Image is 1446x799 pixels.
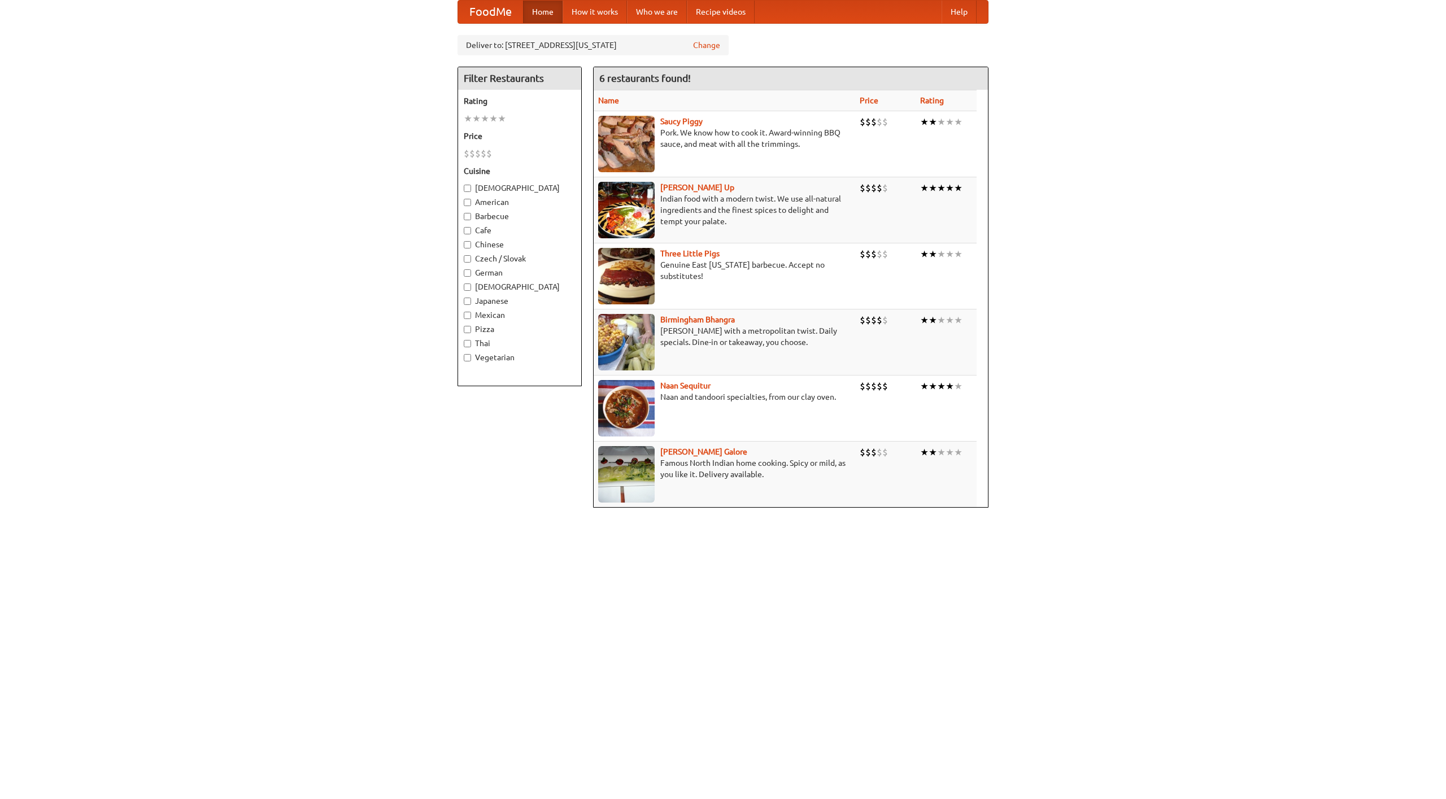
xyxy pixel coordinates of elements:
[871,314,877,326] li: $
[860,96,878,105] a: Price
[464,338,576,349] label: Thai
[472,112,481,125] li: ★
[937,446,946,459] li: ★
[598,314,655,370] img: bhangra.jpg
[937,380,946,392] li: ★
[920,116,929,128] li: ★
[920,248,929,260] li: ★
[865,116,871,128] li: $
[929,446,937,459] li: ★
[871,446,877,459] li: $
[946,314,954,326] li: ★
[458,35,729,55] div: Deliver to: [STREET_ADDRESS][US_STATE]
[860,116,865,128] li: $
[865,182,871,194] li: $
[464,340,471,347] input: Thai
[920,96,944,105] a: Rating
[871,182,877,194] li: $
[946,446,954,459] li: ★
[464,283,471,291] input: [DEMOGRAPHIC_DATA]
[860,380,865,392] li: $
[464,225,576,236] label: Cafe
[865,248,871,260] li: $
[464,227,471,234] input: Cafe
[954,314,962,326] li: ★
[929,182,937,194] li: ★
[920,314,929,326] li: ★
[660,117,703,126] a: Saucy Piggy
[458,67,581,90] h4: Filter Restaurants
[882,314,888,326] li: $
[464,354,471,361] input: Vegetarian
[882,446,888,459] li: $
[458,1,523,23] a: FoodMe
[598,248,655,304] img: littlepigs.jpg
[598,96,619,105] a: Name
[877,116,882,128] li: $
[865,314,871,326] li: $
[498,112,506,125] li: ★
[937,182,946,194] li: ★
[860,314,865,326] li: $
[946,182,954,194] li: ★
[660,381,711,390] a: Naan Sequitur
[929,248,937,260] li: ★
[464,241,471,248] input: Chinese
[464,352,576,363] label: Vegetarian
[865,446,871,459] li: $
[954,248,962,260] li: ★
[860,248,865,260] li: $
[598,193,851,227] p: Indian food with a modern twist. We use all-natural ingredients and the finest spices to delight ...
[469,147,475,160] li: $
[464,267,576,278] label: German
[954,116,962,128] li: ★
[877,248,882,260] li: $
[464,211,576,222] label: Barbecue
[937,116,946,128] li: ★
[882,380,888,392] li: $
[627,1,687,23] a: Who we are
[882,248,888,260] li: $
[660,249,720,258] b: Three Little Pigs
[464,165,576,177] h5: Cuisine
[920,446,929,459] li: ★
[598,116,655,172] img: saucy.jpg
[920,380,929,392] li: ★
[937,248,946,260] li: ★
[865,380,871,392] li: $
[882,116,888,128] li: $
[464,253,576,264] label: Czech / Slovak
[929,116,937,128] li: ★
[660,315,735,324] a: Birmingham Bhangra
[464,112,472,125] li: ★
[882,182,888,194] li: $
[464,213,471,220] input: Barbecue
[464,185,471,192] input: [DEMOGRAPHIC_DATA]
[954,446,962,459] li: ★
[877,182,882,194] li: $
[489,112,498,125] li: ★
[660,183,734,192] b: [PERSON_NAME] Up
[946,380,954,392] li: ★
[523,1,563,23] a: Home
[464,130,576,142] h5: Price
[877,446,882,459] li: $
[954,182,962,194] li: ★
[486,147,492,160] li: $
[464,326,471,333] input: Pizza
[598,325,851,348] p: [PERSON_NAME] with a metropolitan twist. Daily specials. Dine-in or takeaway, you choose.
[937,314,946,326] li: ★
[599,73,691,84] ng-pluralize: 6 restaurants found!
[920,182,929,194] li: ★
[860,182,865,194] li: $
[464,269,471,277] input: German
[464,281,576,292] label: [DEMOGRAPHIC_DATA]
[660,447,747,456] a: [PERSON_NAME] Galore
[464,309,576,321] label: Mexican
[860,446,865,459] li: $
[464,324,576,335] label: Pizza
